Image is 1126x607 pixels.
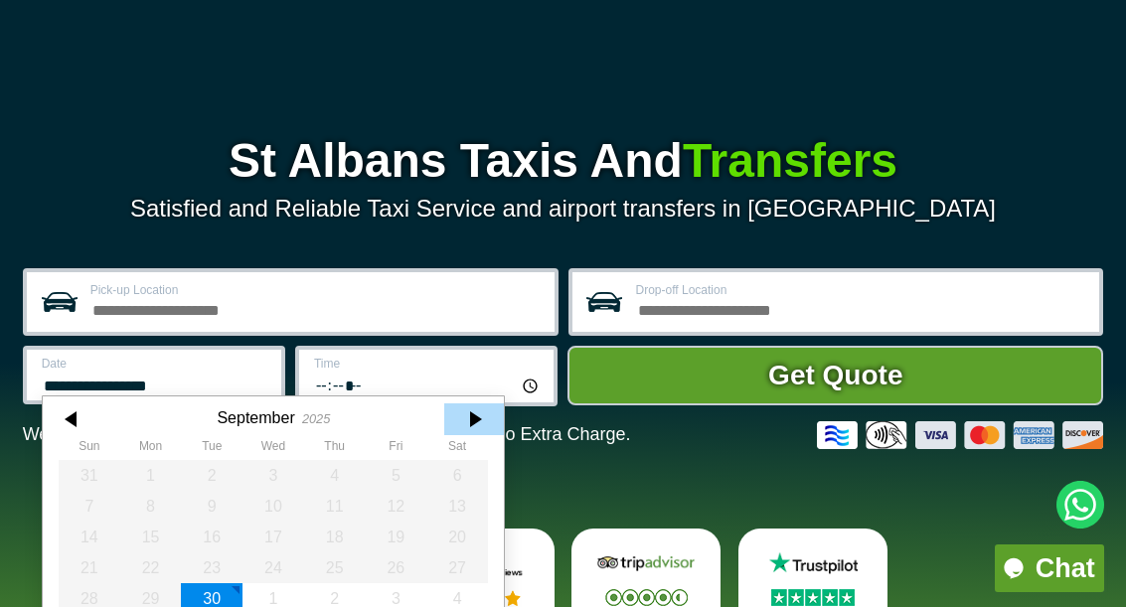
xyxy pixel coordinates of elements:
[242,460,304,491] div: 03 September 2025
[605,589,688,606] img: Stars
[426,491,488,522] div: 13 September 2025
[119,552,181,583] div: 22 September 2025
[181,439,242,459] th: Tuesday
[59,522,120,552] div: 14 September 2025
[181,460,242,491] div: 02 September 2025
[23,195,1104,223] p: Satisfied and Reliable Taxi Service and airport transfers in [GEOGRAPHIC_DATA]
[593,550,699,577] img: Tripadvisor
[426,439,488,459] th: Saturday
[683,134,897,187] span: Transfers
[365,552,426,583] div: 26 September 2025
[59,439,120,459] th: Sunday
[365,439,426,459] th: Friday
[181,491,242,522] div: 09 September 2025
[302,411,330,426] div: 2025
[303,552,365,583] div: 25 September 2025
[181,522,242,552] div: 16 September 2025
[771,589,855,606] img: Stars
[119,491,181,522] div: 08 September 2025
[314,358,542,370] label: Time
[23,137,1104,185] h1: St Albans Taxis And
[760,550,866,577] img: Trustpilot
[119,439,181,459] th: Monday
[217,408,294,427] div: September
[242,491,304,522] div: 10 September 2025
[426,552,488,583] div: 27 September 2025
[303,522,365,552] div: 18 September 2025
[59,491,120,522] div: 07 September 2025
[303,491,365,522] div: 11 September 2025
[426,460,488,491] div: 06 September 2025
[365,460,426,491] div: 05 September 2025
[995,538,1111,592] iframe: chat widget
[242,552,304,583] div: 24 September 2025
[403,424,631,444] span: The Car at No Extra Charge.
[42,358,269,370] label: Date
[119,460,181,491] div: 01 September 2025
[365,522,426,552] div: 19 September 2025
[817,421,1103,449] img: Credit And Debit Cards
[90,284,543,296] label: Pick-up Location
[567,346,1103,405] button: Get Quote
[426,522,488,552] div: 20 September 2025
[636,284,1088,296] label: Drop-off Location
[23,424,631,445] p: We Now Accept Card & Contactless Payment In
[181,552,242,583] div: 23 September 2025
[242,522,304,552] div: 17 September 2025
[59,552,120,583] div: 21 September 2025
[119,522,181,552] div: 15 September 2025
[303,460,365,491] div: 04 September 2025
[365,491,426,522] div: 12 September 2025
[242,439,304,459] th: Wednesday
[59,460,120,491] div: 31 August 2025
[303,439,365,459] th: Thursday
